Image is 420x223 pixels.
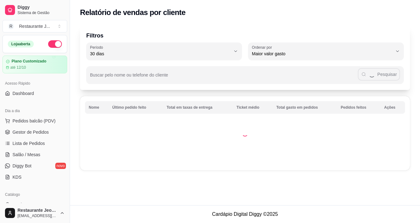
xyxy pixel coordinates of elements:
article: até 12/10 [10,65,26,70]
a: Produtos [2,200,67,210]
button: Alterar Status [48,40,62,48]
footer: Cardápio Digital Diggy © 2025 [70,205,420,223]
button: Período30 dias [86,42,242,60]
button: Restaurante Jeová jireh[EMAIL_ADDRESS][DOMAIN_NAME] [2,206,67,221]
a: Dashboard [2,88,67,98]
span: Salão / Mesas [12,151,40,158]
div: Dia a dia [2,106,67,116]
label: Período [90,45,105,50]
article: Plano Customizado [12,59,46,64]
a: KDS [2,172,67,182]
p: Filtros [86,31,404,40]
div: Loja aberta [8,41,34,47]
a: Salão / Mesas [2,150,67,160]
button: Select a team [2,20,67,32]
span: Diggy [17,5,65,10]
span: Diggy Bot [12,163,32,169]
span: Sistema de Gestão [17,10,65,15]
span: Restaurante Jeová jireh [17,208,57,213]
button: Ordenar porMaior valor gasto [248,42,404,60]
div: Acesso Rápido [2,78,67,88]
div: Catálogo [2,190,67,200]
div: Loading [242,130,248,136]
span: 30 dias [90,51,231,57]
span: KDS [12,174,22,180]
h2: Relatório de vendas por cliente [80,7,186,17]
div: Restaurante J ... [19,23,50,29]
span: Gestor de Pedidos [12,129,49,135]
span: Produtos [12,201,30,208]
a: Diggy Botnovo [2,161,67,171]
span: Pedidos balcão (PDV) [12,118,56,124]
span: Maior valor gasto [252,51,392,57]
span: R [8,23,14,29]
button: Pedidos balcão (PDV) [2,116,67,126]
span: Dashboard [12,90,34,97]
a: Plano Customizadoaté 12/10 [2,56,67,73]
a: Gestor de Pedidos [2,127,67,137]
a: Lista de Pedidos [2,138,67,148]
label: Ordenar por [252,45,274,50]
a: DiggySistema de Gestão [2,2,67,17]
input: Buscar pelo nome ou telefone do cliente [90,74,358,81]
span: [EMAIL_ADDRESS][DOMAIN_NAME] [17,213,57,218]
span: Lista de Pedidos [12,140,45,146]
